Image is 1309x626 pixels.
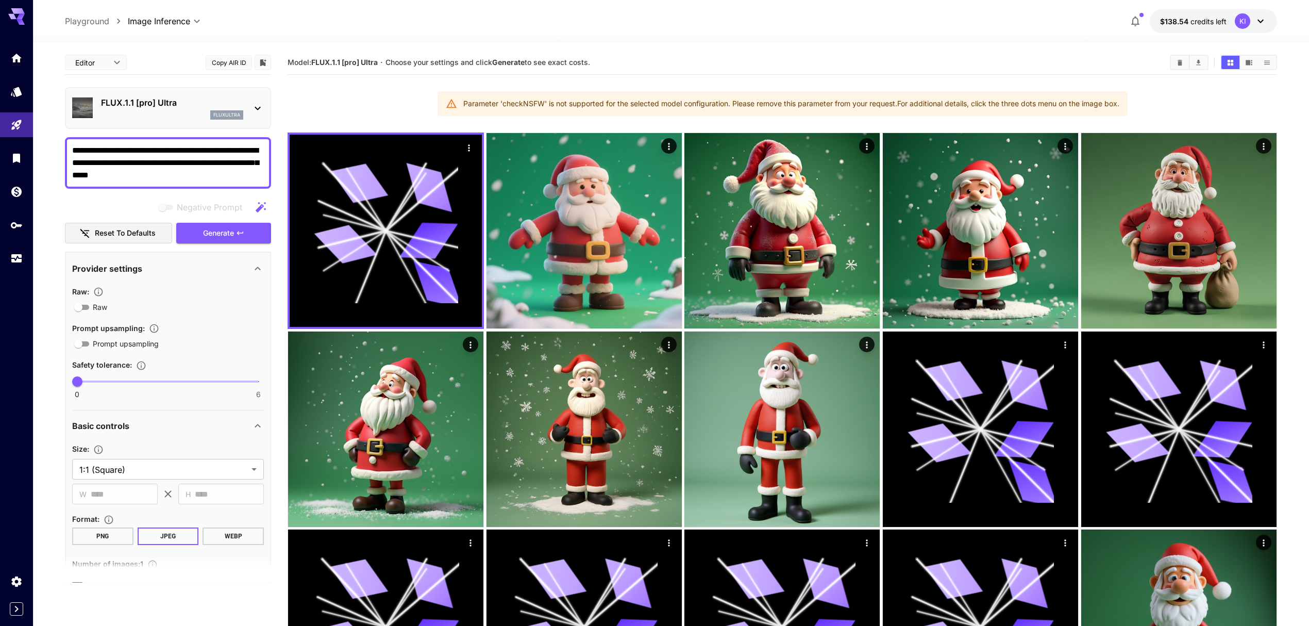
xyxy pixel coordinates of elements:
div: Actions [1058,535,1073,550]
button: Controls the level of post-processing applied to generated images. [89,287,108,297]
button: Adjust the dimensions of the generated image by specifying its width and height in pixels, or sel... [89,444,108,455]
p: Provider settings [72,262,142,275]
button: Expand sidebar [10,602,23,616]
span: Image Inference [128,15,190,27]
span: Raw : [72,287,89,296]
span: Negative Prompt [177,201,242,213]
div: Wallet [10,185,23,198]
img: 2Q== [1081,133,1277,328]
p: fluxultra [213,111,240,119]
div: Provider settings [72,256,264,281]
img: 9k= [486,332,682,527]
a: Playground [65,15,109,27]
img: 2Q== [288,332,483,527]
div: Actions [860,535,875,550]
div: Actions [661,138,677,154]
button: Add to library [258,56,267,69]
span: 6 [256,389,261,400]
span: credits left [1190,17,1227,26]
div: FLUX.1.1 [pro] Ultrafluxultra [72,92,264,124]
img: Z [684,332,880,527]
span: Safety tolerance : [72,360,132,369]
div: $138.54298 [1160,16,1227,27]
button: Show media in grid view [1221,56,1239,69]
div: Clear AllDownload All [1170,55,1209,70]
button: WEBP [203,528,264,545]
div: Actions [860,337,875,352]
button: Controls the tolerance level for input and output content moderation. Lower values apply stricter... [132,360,150,371]
img: 9k= [486,133,682,328]
span: H [186,488,191,500]
div: Actions [661,535,677,550]
button: Show media in video view [1240,56,1258,69]
div: Actions [461,140,477,155]
div: Actions [1058,138,1073,154]
div: Models [10,85,23,98]
div: Playground [10,119,23,131]
button: Download All [1189,56,1207,69]
button: PNG [72,528,133,545]
div: Actions [1256,535,1271,550]
span: Editor [75,57,107,68]
div: KI [1235,13,1250,29]
button: Show media in list view [1258,56,1276,69]
span: Size : [72,444,89,453]
span: Model: [288,58,378,67]
span: 0 [75,389,79,400]
span: $138.54 [1160,17,1190,26]
button: Copy AIR ID [206,55,252,70]
div: API Keys [10,219,23,232]
button: Enables automatic enhancement and expansion of the input prompt to improve generation quality and... [145,323,163,334]
div: Usage [10,252,23,265]
div: Parameter 'checkNSFW' is not supported for the selected model configuration. Please remove this p... [463,94,1119,113]
img: 2Q== [883,133,1078,328]
b: FLUX.1.1 [pro] Ultra [311,58,378,67]
div: Settings [10,575,23,588]
span: Format : [72,515,99,523]
span: Prompt upsampling [93,338,159,349]
span: W [79,488,87,500]
div: Library [10,152,23,164]
div: Actions [463,535,478,550]
button: $138.54298KI [1150,9,1277,33]
div: Actions [1256,138,1271,154]
div: Home [10,52,23,64]
span: Negative prompts are not compatible with the selected model. [156,201,250,213]
p: Basic controls [72,420,129,432]
span: Prompt upsampling : [72,324,145,333]
div: Actions [1058,337,1073,352]
nav: breadcrumb [65,15,128,27]
span: 1:1 (Square) [79,464,247,476]
span: Generate [203,227,234,240]
img: 2Q== [684,133,880,328]
button: Generate [176,223,271,244]
button: JPEG [138,528,199,545]
div: Actions [463,337,478,352]
div: Actions [860,138,875,154]
p: FLUX.1.1 [pro] Ultra [101,96,243,109]
button: Choose the file format for the output image. [99,515,118,525]
div: Show media in grid viewShow media in video viewShow media in list view [1220,55,1277,70]
div: Actions [661,337,677,352]
p: · [380,56,383,69]
span: Raw [93,302,107,312]
b: Generate [492,58,525,67]
div: Basic controls [72,414,264,438]
div: Actions [1256,337,1271,352]
span: Choose your settings and click to see exact costs. [385,58,590,67]
button: Clear All [1171,56,1189,69]
button: Reset to defaults [65,223,172,244]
